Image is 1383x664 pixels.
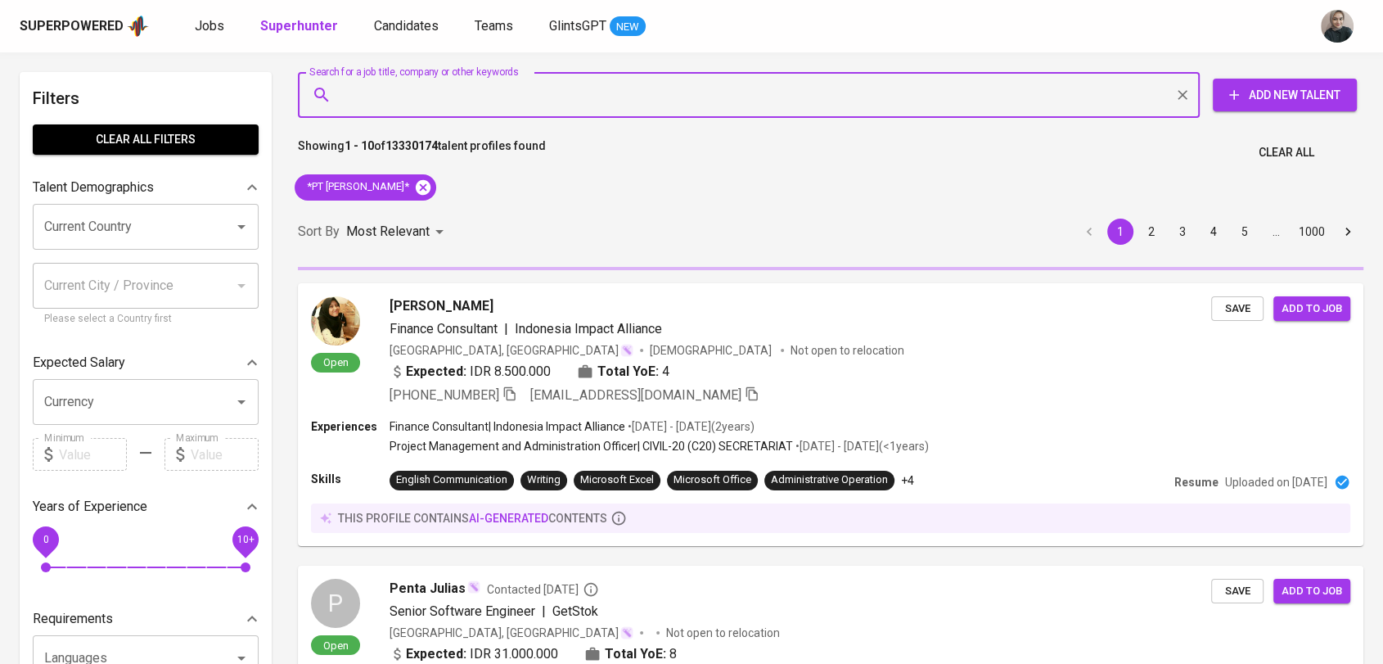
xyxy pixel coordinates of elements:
[33,490,259,523] div: Years of Experience
[390,387,499,403] span: [PHONE_NUMBER]
[311,418,390,435] p: Experiences
[487,581,599,598] span: Contacted [DATE]
[666,625,780,641] p: Not open to relocation
[1138,219,1165,245] button: Go to page 2
[901,472,914,489] p: +4
[1174,474,1219,490] p: Resume
[298,138,546,168] p: Showing of talent profiles found
[1259,142,1314,163] span: Clear All
[298,222,340,242] p: Sort By
[195,16,227,37] a: Jobs
[345,139,374,152] b: 1 - 10
[1282,582,1342,601] span: Add to job
[605,644,666,664] b: Total YoE:
[1219,582,1255,601] span: Save
[396,472,507,488] div: English Communication
[504,319,508,339] span: |
[467,580,480,594] img: magic_wand.svg
[33,346,259,379] div: Expected Salary
[295,174,436,201] div: *PT [PERSON_NAME]*
[530,387,741,403] span: [EMAIL_ADDRESS][DOMAIN_NAME]
[260,18,338,34] b: Superhunter
[260,16,341,37] a: Superhunter
[650,342,774,359] span: [DEMOGRAPHIC_DATA]
[620,626,633,639] img: magic_wand.svg
[1226,85,1344,106] span: Add New Talent
[33,171,259,204] div: Talent Demographics
[390,296,493,316] span: [PERSON_NAME]
[390,603,535,619] span: Senior Software Engineer
[346,217,449,247] div: Most Relevant
[390,362,551,382] div: IDR 8.500.000
[390,342,633,359] div: [GEOGRAPHIC_DATA], [GEOGRAPHIC_DATA]
[673,472,751,488] div: Microsoft Office
[390,438,793,454] p: Project Management and Administration Officer | CIVIL-20 (C20) SECRETARIAT
[43,534,48,545] span: 0
[1211,579,1264,604] button: Save
[390,625,633,641] div: [GEOGRAPHIC_DATA], [GEOGRAPHIC_DATA]
[1201,219,1227,245] button: Go to page 4
[230,391,253,413] button: Open
[1321,10,1354,43] img: rani.kulsum@glints.com
[191,438,259,471] input: Value
[583,581,599,598] svg: By Batam recruiter
[662,362,669,382] span: 4
[127,14,149,38] img: app logo
[406,644,466,664] b: Expected:
[791,342,904,359] p: Not open to relocation
[549,16,646,37] a: GlintsGPT NEW
[771,472,888,488] div: Administrative Operation
[33,497,147,517] p: Years of Experience
[311,579,360,628] div: P
[625,418,755,435] p: • [DATE] - [DATE] ( 2 years )
[390,579,466,599] span: Penta Julias
[317,639,355,653] span: Open
[20,14,149,38] a: Superpoweredapp logo
[311,296,360,346] img: 716b4261acc00b4f9af3174b25483f97.jpg
[390,644,558,664] div: IDR 31.000.000
[20,17,124,36] div: Superpowered
[195,18,224,34] span: Jobs
[1169,219,1196,245] button: Go to page 3
[311,471,390,487] p: Skills
[793,438,929,454] p: • [DATE] - [DATE] ( <1 years )
[1213,79,1357,111] button: Add New Talent
[1171,84,1194,106] button: Clear
[515,321,662,337] span: Indonesia Impact Alliance
[475,18,513,34] span: Teams
[33,178,154,197] p: Talent Demographics
[295,179,419,195] span: *PT [PERSON_NAME]*
[1219,300,1255,318] span: Save
[1252,138,1321,168] button: Clear All
[542,602,546,621] span: |
[33,124,259,155] button: Clear All filters
[237,534,254,545] span: 10+
[33,85,259,111] h6: Filters
[552,603,598,619] span: GetStok
[1225,474,1327,490] p: Uploaded on [DATE]
[1273,579,1350,604] button: Add to job
[406,362,466,382] b: Expected:
[298,283,1363,546] a: Open[PERSON_NAME]Finance Consultant|Indonesia Impact Alliance[GEOGRAPHIC_DATA], [GEOGRAPHIC_DATA]...
[390,321,498,337] span: Finance Consultant
[59,438,127,471] input: Value
[1273,296,1350,322] button: Add to job
[230,215,253,238] button: Open
[317,355,355,369] span: Open
[1232,219,1258,245] button: Go to page 5
[33,603,259,635] div: Requirements
[549,18,606,34] span: GlintsGPT
[390,418,625,435] p: Finance Consultant | Indonesia Impact Alliance
[469,512,548,525] span: AI-generated
[1263,224,1289,240] div: …
[1107,219,1133,245] button: page 1
[580,472,654,488] div: Microsoft Excel
[610,19,646,35] span: NEW
[669,644,677,664] span: 8
[338,510,607,526] p: this profile contains contents
[1294,219,1330,245] button: Go to page 1000
[44,311,247,327] p: Please select a Country first
[597,362,659,382] b: Total YoE:
[374,16,442,37] a: Candidates
[33,353,125,373] p: Expected Salary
